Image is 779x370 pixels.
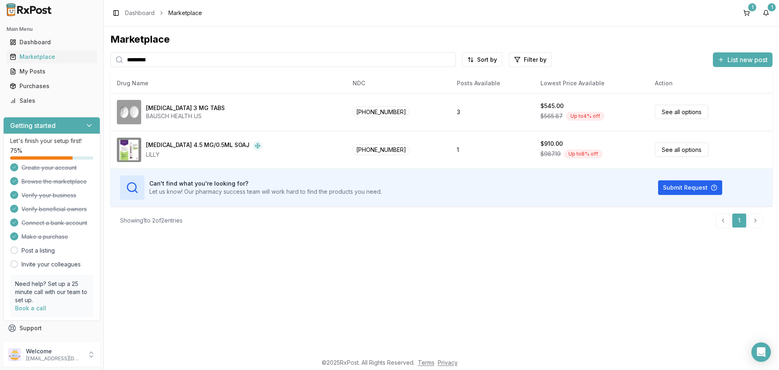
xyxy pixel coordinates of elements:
[19,339,47,347] span: Feedback
[540,140,563,148] div: $910.00
[418,359,435,366] a: Terms
[6,35,97,50] a: Dashboard
[22,260,81,268] a: Invite your colleagues
[22,191,76,199] span: Verify your business
[10,137,93,145] p: Let's finish your setup first!
[10,67,94,76] div: My Posts
[564,149,603,158] div: Up to 8 % off
[10,121,56,130] h3: Getting started
[117,100,141,124] img: Trulance 3 MG TABS
[146,112,225,120] div: BAUSCH HEALTH US
[353,144,410,155] span: [PHONE_NUMBER]
[3,50,100,63] button: Marketplace
[117,138,141,162] img: Trulicity 4.5 MG/0.5ML SOAJ
[716,213,763,228] nav: pagination
[22,219,87,227] span: Connect a bank account
[6,50,97,64] a: Marketplace
[146,141,250,151] div: [MEDICAL_DATA] 4.5 MG/0.5ML SOAJ
[438,359,458,366] a: Privacy
[22,205,87,213] span: Verify beneficial owners
[462,52,502,67] button: Sort by
[22,233,68,241] span: Make a purchase
[8,348,21,361] img: User avatar
[524,56,547,64] span: Filter by
[3,335,100,350] button: Feedback
[534,74,648,93] th: Lowest Price Available
[751,342,771,362] div: Open Intercom Messenger
[6,93,97,108] a: Sales
[10,53,94,61] div: Marketplace
[760,6,773,19] button: 1
[125,9,202,17] nav: breadcrumb
[3,94,100,107] button: Sales
[540,102,564,110] div: $545.00
[655,105,708,119] a: See all options
[10,97,94,105] div: Sales
[26,347,82,355] p: Welcome
[149,180,382,188] h3: Can't find what you're looking for?
[149,188,382,196] p: Let us know! Our pharmacy success team will work hard to find the products you need.
[450,74,534,93] th: Posts Available
[3,3,55,16] img: RxPost Logo
[10,147,22,155] span: 75 %
[740,6,753,19] button: 1
[713,52,773,67] button: List new post
[477,56,497,64] span: Sort by
[10,82,94,90] div: Purchases
[450,93,534,131] td: 3
[658,180,722,195] button: Submit Request
[450,131,534,169] td: 1
[3,36,100,49] button: Dashboard
[655,143,708,157] a: See all options
[125,9,155,17] a: Dashboard
[3,321,100,335] button: Support
[509,52,552,67] button: Filter by
[120,216,183,225] div: Showing 1 to 2 of 2 entries
[26,355,82,362] p: [EMAIL_ADDRESS][DOMAIN_NAME]
[110,33,773,46] div: Marketplace
[6,64,97,79] a: My Posts
[15,280,88,304] p: Need help? Set up a 25 minute call with our team to set up.
[146,151,263,159] div: LILLY
[15,305,46,312] a: Book a call
[110,74,346,93] th: Drug Name
[10,38,94,46] div: Dashboard
[540,112,563,120] span: $565.87
[648,74,773,93] th: Action
[22,247,55,255] a: Post a listing
[146,104,225,112] div: [MEDICAL_DATA] 3 MG TABS
[727,55,768,65] span: List new post
[566,112,605,121] div: Up to 4 % off
[3,65,100,78] button: My Posts
[22,164,77,172] span: Create your account
[748,3,756,11] div: 1
[540,150,561,158] span: $987.19
[6,79,97,93] a: Purchases
[3,80,100,93] button: Purchases
[713,56,773,65] a: List new post
[732,213,747,228] a: 1
[168,9,202,17] span: Marketplace
[353,106,410,117] span: [PHONE_NUMBER]
[768,3,776,11] div: 1
[22,177,87,186] span: Browse the marketplace
[346,74,450,93] th: NDC
[6,26,97,32] h2: Main Menu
